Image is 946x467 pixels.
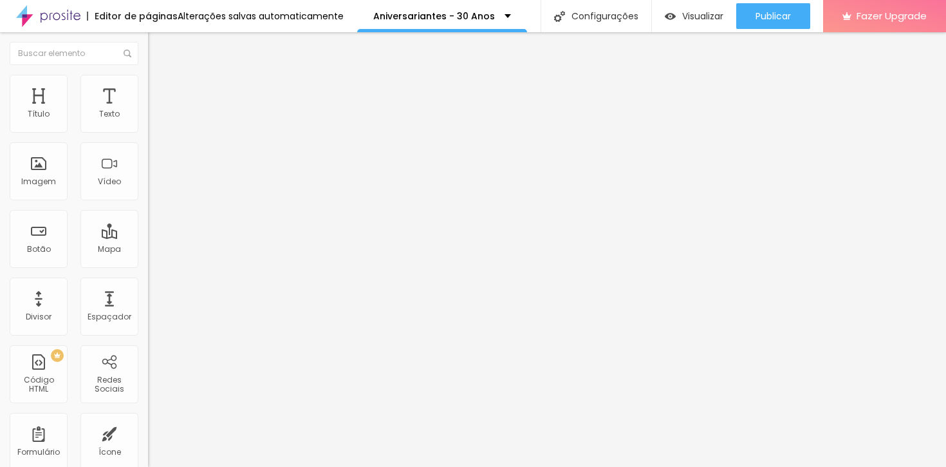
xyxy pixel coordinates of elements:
button: Visualizar [652,3,736,29]
img: view-1.svg [665,11,676,22]
div: Redes Sociais [84,376,134,394]
div: Editor de páginas [87,12,178,21]
div: Formulário [17,448,60,457]
div: Texto [99,110,120,119]
span: Publicar [756,11,791,21]
p: Aniversariantes - 30 Anos [373,12,495,21]
div: Espaçador [88,312,131,321]
button: Publicar [736,3,810,29]
div: Título [28,110,50,119]
div: Mapa [98,245,121,254]
img: Icone [124,50,131,57]
div: Botão [27,245,51,254]
span: Visualizar [682,11,723,21]
div: Código HTML [13,376,64,394]
div: Alterações salvas automaticamente [178,12,344,21]
input: Buscar elemento [10,42,138,65]
div: Divisor [26,312,51,321]
div: Ícone [98,448,121,457]
div: Imagem [21,177,56,186]
span: Fazer Upgrade [857,10,927,21]
iframe: Editor [148,32,946,467]
div: Vídeo [98,177,121,186]
img: Icone [554,11,565,22]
